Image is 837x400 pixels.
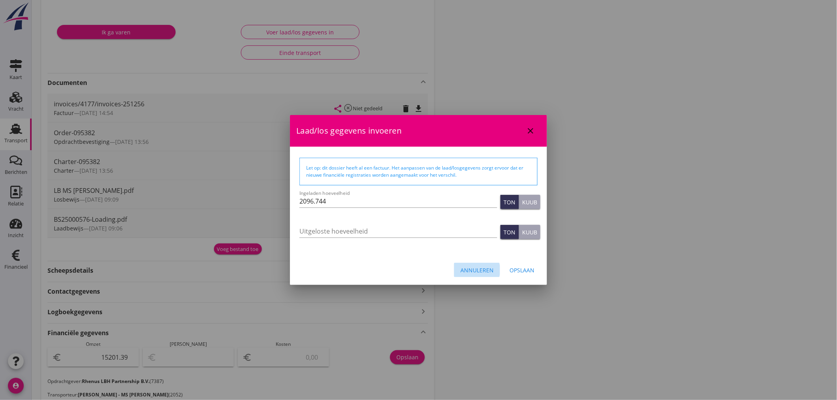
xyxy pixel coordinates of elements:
[503,263,541,277] button: Opslaan
[299,195,497,208] input: Ingeladen hoeveelheid
[299,225,497,238] input: Uitgeloste hoeveelheid
[504,228,515,236] div: Ton
[504,198,515,206] div: Ton
[460,266,494,274] div: Annuleren
[290,115,547,147] div: Laad/los gegevens invoeren
[519,195,540,209] button: Kuub
[519,225,540,239] button: Kuub
[500,225,519,239] button: Ton
[509,266,534,274] div: Opslaan
[522,198,537,206] div: Kuub
[526,126,535,136] i: close
[454,263,500,277] button: Annuleren
[500,195,519,209] button: Ton
[306,164,531,179] div: Let op: dit dossier heeft al een factuur. Het aanpassen van de laad/losgegevens zorgt ervoor dat ...
[522,228,537,236] div: Kuub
